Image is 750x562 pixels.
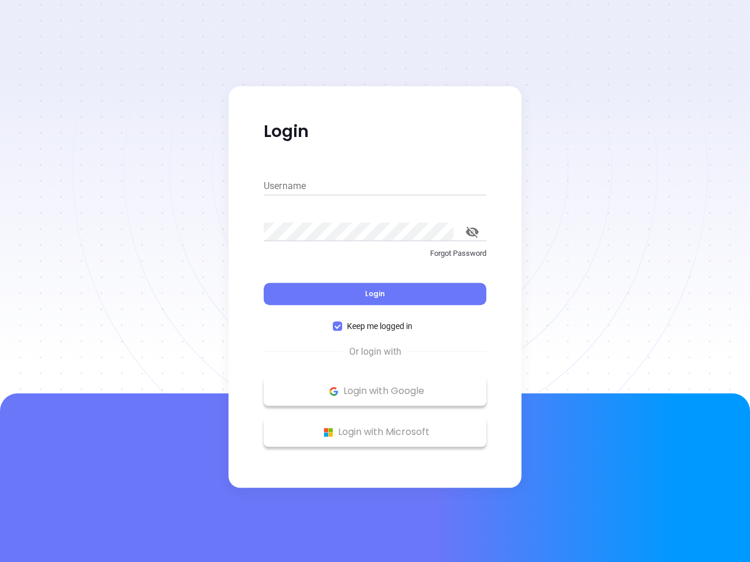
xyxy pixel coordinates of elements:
p: Forgot Password [264,248,486,259]
img: Microsoft Logo [321,425,336,440]
button: Microsoft Logo Login with Microsoft [264,417,486,447]
button: toggle password visibility [458,218,486,246]
button: Login [264,283,486,305]
p: Login with Google [270,382,480,400]
img: Google Logo [326,384,341,399]
span: Or login with [343,345,407,359]
p: Login with Microsoft [270,423,480,441]
p: Login [264,121,486,142]
span: Login [365,289,385,299]
button: Google Logo Login with Google [264,376,486,406]
a: Forgot Password [264,248,486,269]
span: Keep me logged in [342,320,417,333]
